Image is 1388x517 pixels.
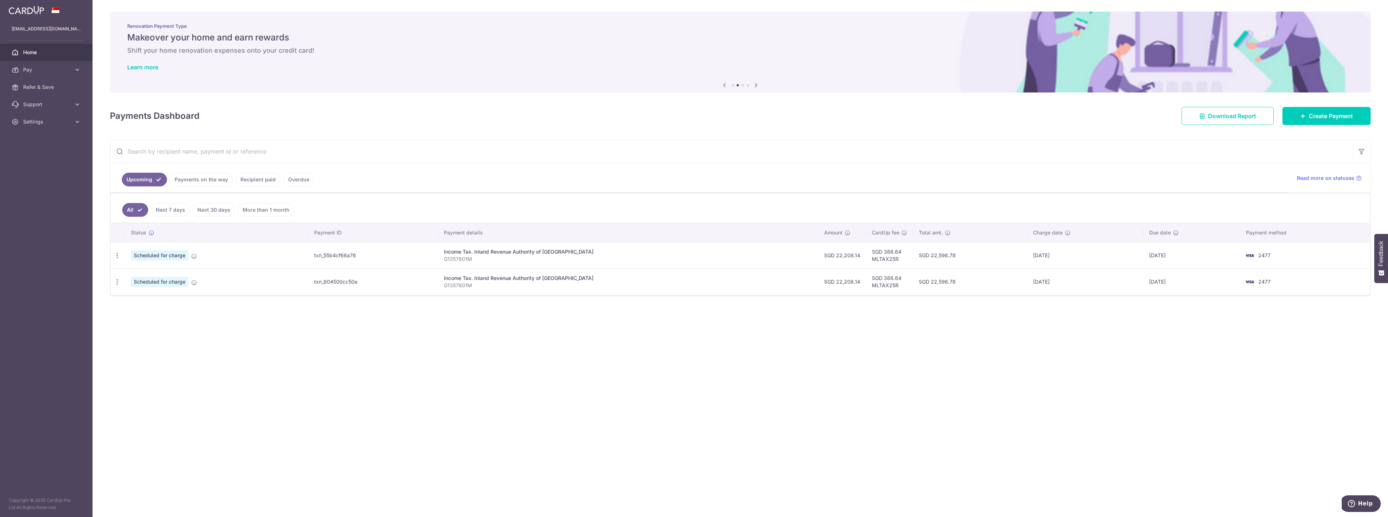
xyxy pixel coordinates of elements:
span: Status [131,229,146,236]
a: Recipient paid [236,173,280,186]
span: Feedback [1378,241,1384,266]
a: Payments on the way [170,173,233,186]
span: 2477 [1258,279,1271,285]
th: Payment ID [308,223,438,242]
a: Learn more [127,64,158,71]
span: Home [23,49,71,56]
td: [DATE] [1143,268,1241,295]
td: SGD 22,208.14 [818,242,866,268]
a: Upcoming [122,173,167,186]
th: Payment method [1240,223,1370,242]
a: Next 7 days [151,203,190,217]
a: Create Payment [1282,107,1371,125]
a: More than 1 month [238,203,294,217]
span: Refer & Save [23,83,71,91]
span: Download Report [1208,112,1256,120]
span: Support [23,101,71,108]
img: Bank Card [1242,251,1257,260]
span: Scheduled for charge [131,250,188,260]
span: Charge date [1033,229,1063,236]
h6: Shift your home renovation expenses onto your credit card! [127,46,1353,55]
td: SGD 22,208.14 [818,268,866,295]
span: Scheduled for charge [131,277,188,287]
img: CardUp [9,6,44,14]
input: Search by recipient name, payment id or reference [110,140,1353,163]
span: Pay [23,66,71,73]
span: Total amt. [919,229,943,236]
button: Feedback - Show survey [1374,234,1388,283]
span: 2477 [1258,252,1271,258]
img: Bank Card [1242,277,1257,286]
p: [EMAIL_ADDRESS][DOMAIN_NAME] [12,25,81,33]
div: Income Tax. Inland Revenue Authority of [GEOGRAPHIC_DATA] [444,248,813,255]
a: Next 30 days [193,203,235,217]
span: Settings [23,118,71,125]
td: [DATE] [1027,268,1143,295]
td: SGD 388.64 MLTAX25R [866,268,913,295]
td: txn_804500cc50e [308,268,438,295]
p: Renovation Payment Type [127,23,1353,29]
a: Overdue [283,173,314,186]
td: txn_55b4cf66a76 [308,242,438,268]
iframe: Opens a widget where you can find more information [1342,495,1381,513]
span: Due date [1149,229,1171,236]
p: G1357601M [444,282,813,289]
h5: Makeover your home and earn rewards [127,32,1353,43]
span: Read more on statuses [1297,175,1354,182]
span: Amount [824,229,843,236]
a: Read more on statuses [1297,175,1362,182]
div: Income Tax. Inland Revenue Authority of [GEOGRAPHIC_DATA] [444,275,813,282]
td: SGD 388.64 MLTAX25R [866,242,913,268]
a: Download Report [1182,107,1274,125]
td: [DATE] [1027,242,1143,268]
th: Payment details [438,223,818,242]
h4: Payments Dashboard [110,109,200,122]
a: All [122,203,148,217]
td: SGD 22,596.78 [913,268,1027,295]
p: G1357601M [444,255,813,263]
img: Renovation banner [110,12,1371,92]
td: [DATE] [1143,242,1241,268]
td: SGD 22,596.78 [913,242,1027,268]
span: Create Payment [1309,112,1353,120]
span: CardUp fee [872,229,899,236]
